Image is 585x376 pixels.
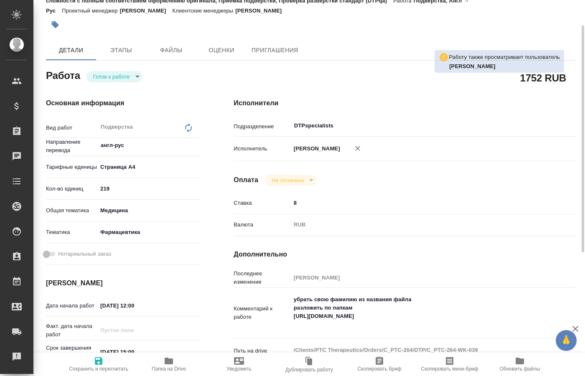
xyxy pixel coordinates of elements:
button: Open [543,125,544,127]
span: Обновить файлы [500,366,540,372]
p: [PERSON_NAME] [120,8,173,14]
button: Сохранить и пересчитать [64,353,134,376]
span: Уведомить [226,366,252,372]
p: Тематика [46,228,97,236]
button: Готов к работе [91,73,132,80]
h4: Основная информация [46,98,200,108]
button: Не оплачена [269,177,306,184]
div: Медицина [97,203,200,218]
span: Оценки [201,45,242,56]
p: [PERSON_NAME] [291,145,340,153]
p: Последнее изменение [234,269,290,286]
span: Папка на Drive [152,366,186,372]
b: [PERSON_NAME] [449,63,496,69]
p: Вид работ [46,124,97,132]
button: Дублировать работу [274,353,344,376]
button: Open [196,145,197,146]
p: Общая тематика [46,206,97,215]
h4: Исполнители [234,98,576,108]
p: Путь на drive [234,347,290,355]
span: 🙏 [559,332,573,349]
p: Тарифные единицы [46,163,97,171]
p: Исполнитель [234,145,290,153]
textarea: /Clients/PTC Therapeutics/Orders/C_PTC-264/DTP/C_PTC-264-WK-039 [291,343,547,357]
h2: Работа [46,67,80,82]
textarea: убрать свою фамилию из названия файла разложить по папкам [URL][DOMAIN_NAME] [291,292,547,332]
input: ✎ Введи что-нибудь [291,197,547,209]
button: Уведомить [204,353,274,376]
div: Страница А4 [97,160,200,174]
p: Подразделение [234,122,290,131]
span: Сохранить и пересчитать [69,366,128,372]
input: Пустое поле [291,272,547,284]
span: Детали [51,45,91,56]
p: Срок завершения работ [46,344,97,361]
input: ✎ Введи что-нибудь [97,300,170,312]
button: 🙏 [556,330,577,351]
div: Фармацевтика [97,225,200,239]
input: Пустое поле [97,324,170,336]
button: Обновить файлы [485,353,555,376]
h4: [PERSON_NAME] [46,278,200,288]
p: Ставка [234,199,290,207]
button: Папка на Drive [134,353,204,376]
button: Скопировать мини-бриф [415,353,485,376]
p: [PERSON_NAME] [235,8,288,14]
div: Готов к работе [265,175,316,186]
span: Этапы [101,45,141,56]
h4: Дополнительно [234,249,576,259]
input: ✎ Введи что-нибудь [97,346,170,358]
span: Скопировать мини-бриф [421,366,478,372]
span: Приглашения [252,45,298,56]
button: Удалить исполнителя [348,139,367,158]
p: Дата начала работ [46,302,97,310]
p: Факт. дата начала работ [46,322,97,339]
p: Проектный менеджер [62,8,120,14]
button: Добавить тэг [46,15,64,34]
div: RUB [291,218,547,232]
button: Скопировать бриф [344,353,415,376]
div: Готов к работе [86,71,142,82]
input: ✎ Введи что-нибудь [97,183,200,195]
p: Направление перевода [46,138,97,155]
span: Нотариальный заказ [58,250,111,258]
span: Файлы [151,45,191,56]
p: Кол-во единиц [46,185,97,193]
p: Комментарий к работе [234,305,290,321]
span: Скопировать бриф [357,366,401,372]
p: Валюта [234,221,290,229]
span: Дублировать работу [285,367,333,373]
p: Оксютович Ирина [449,62,560,71]
p: Клиентские менеджеры [173,8,236,14]
h4: Оплата [234,175,258,185]
h2: 1752 RUB [520,71,566,85]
